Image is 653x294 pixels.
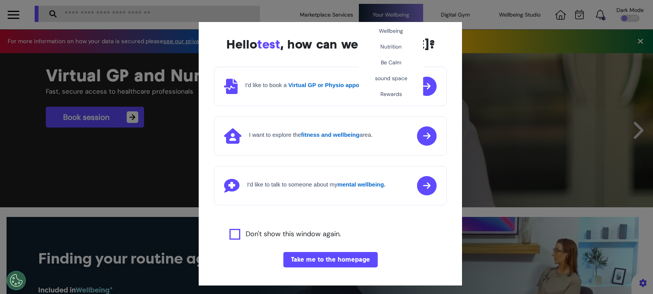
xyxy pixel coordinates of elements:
[359,71,423,86] div: sound space
[214,37,447,51] div: Hello , how can we help [DATE]?
[247,181,386,188] h4: I'd like to talk to someone about my
[257,37,280,52] span: test
[246,229,341,240] label: Don't show this window again.
[249,131,373,138] h4: I want to explore the area.
[229,229,240,240] input: Agree to privacy policy
[288,82,380,88] strong: Virtual GP or Physio appointment
[359,4,423,25] div: Your Wellbeing
[7,271,26,290] button: Open Preferences
[359,39,423,55] div: Nutrition
[283,252,378,267] button: Take me to the homepage
[245,82,380,89] h4: I'd like to book a
[359,23,423,39] div: Wellbeing
[359,55,423,71] div: Be Calm
[359,86,423,102] div: Rewards
[337,181,385,188] strong: mental wellbeing.
[301,131,360,138] strong: fitness and wellbeing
